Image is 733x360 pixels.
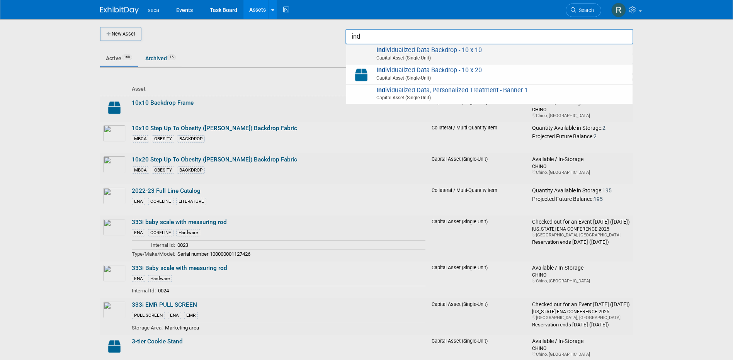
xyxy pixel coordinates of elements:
img: Rachel Jordan [611,3,626,17]
input: search assets [345,29,633,44]
span: ividualized Data Backdrop - 10 x 20 [350,66,629,82]
img: Capital-Asset-Icon-2.png [350,66,372,83]
strong: Ind [376,87,385,94]
span: ividualized Data, Personalized Treatment - Banner 1 [350,87,629,102]
span: Capital Asset (Single-Unit) [352,94,629,101]
span: Capital Asset (Single-Unit) [352,75,629,82]
img: ExhibitDay [100,7,139,14]
a: Search [566,3,601,17]
span: seca [148,7,160,13]
strong: Ind [376,66,385,74]
span: Search [576,7,594,13]
strong: Ind [376,46,385,54]
span: Capital Asset (Single-Unit) [352,54,629,61]
span: ividualized Data Backdrop - 10 x 10 [350,46,629,62]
